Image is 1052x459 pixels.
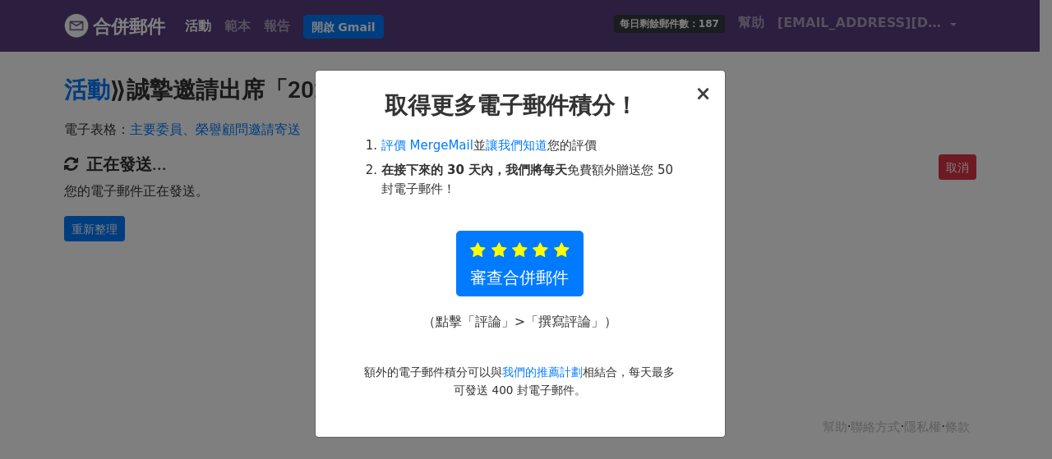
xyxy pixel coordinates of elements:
[473,138,486,153] font: 並
[454,365,675,397] font: 相結合，每天最多可發送 400 封電子郵件。
[381,138,473,153] a: 評價 MergeMail
[970,380,1052,459] iframe: 聊天小部件
[970,380,1052,459] div: 聊天小工具
[385,92,638,119] font: 取得更多電子郵件積分！
[364,365,502,379] font: 額外的電子郵件積分可以與
[470,267,569,287] font: 審查合併郵件
[381,163,673,196] font: 贈送您 50 封電子郵件！
[486,138,547,153] a: 讓我們知道
[456,231,583,296] a: 審查合併郵件
[694,84,711,103] button: 關閉
[502,365,583,379] a: 我們的推薦計劃
[694,82,711,105] font: ×
[547,138,597,153] font: 您的評價
[567,163,616,177] font: 免費額外
[381,163,567,177] font: 在接下來的 30 天內，我們將每天
[422,314,617,329] font: （點擊「評論」>「撰寫評論」）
